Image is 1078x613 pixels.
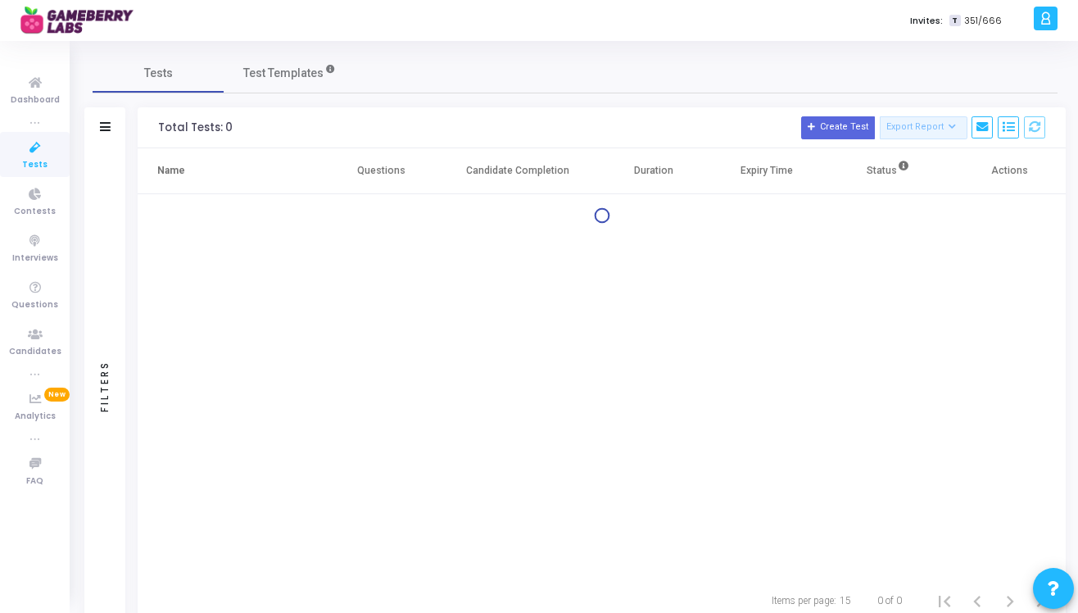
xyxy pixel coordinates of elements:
label: Invites: [910,14,943,28]
button: Create Test [801,116,875,139]
button: Export Report [880,116,967,139]
img: logo [20,4,143,37]
th: Duration [597,148,710,194]
span: Tests [144,65,173,82]
span: Dashboard [11,93,60,107]
th: Name [138,148,325,194]
span: Contests [14,205,56,219]
span: Tests [22,158,48,172]
span: Analytics [15,410,56,424]
div: 15 [840,593,851,608]
th: Status [823,148,953,194]
th: Actions [953,148,1066,194]
span: T [949,15,960,27]
span: 351/666 [964,14,1002,28]
span: Questions [11,298,58,312]
span: New [44,388,70,402]
th: Questions [325,148,438,194]
span: Candidates [9,345,61,359]
th: Expiry Time [710,148,823,194]
div: Total Tests: 0 [158,121,233,134]
th: Candidate Completion [438,148,598,194]
div: Items per page: [772,593,836,608]
div: Filters [97,296,112,476]
div: 0 of 0 [877,593,902,608]
span: Test Templates [243,65,324,82]
span: Interviews [12,252,58,266]
span: FAQ [26,475,43,488]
